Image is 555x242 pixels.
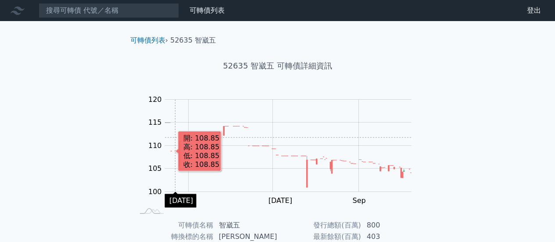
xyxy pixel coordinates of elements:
tspan: 110 [148,141,162,150]
a: 可轉債列表 [190,6,225,14]
tspan: May [181,196,196,205]
td: 可轉債名稱 [134,220,214,231]
li: › [130,35,168,46]
tspan: 120 [148,95,162,104]
h1: 52635 智崴五 可轉債詳細資訊 [123,60,432,72]
td: 發行總額(百萬) [278,220,362,231]
g: Chart [143,95,424,205]
td: 800 [362,220,422,231]
tspan: Sep [352,196,365,205]
g: Series [165,123,411,188]
tspan: 100 [148,188,162,196]
li: 52635 智崴五 [170,35,216,46]
a: 可轉債列表 [130,36,165,44]
input: 搜尋可轉債 代號／名稱 [39,3,179,18]
a: 登出 [520,4,548,18]
tspan: [DATE] [269,196,292,205]
td: 智崴五 [214,220,278,231]
tspan: 115 [148,118,162,126]
tspan: 105 [148,164,162,173]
